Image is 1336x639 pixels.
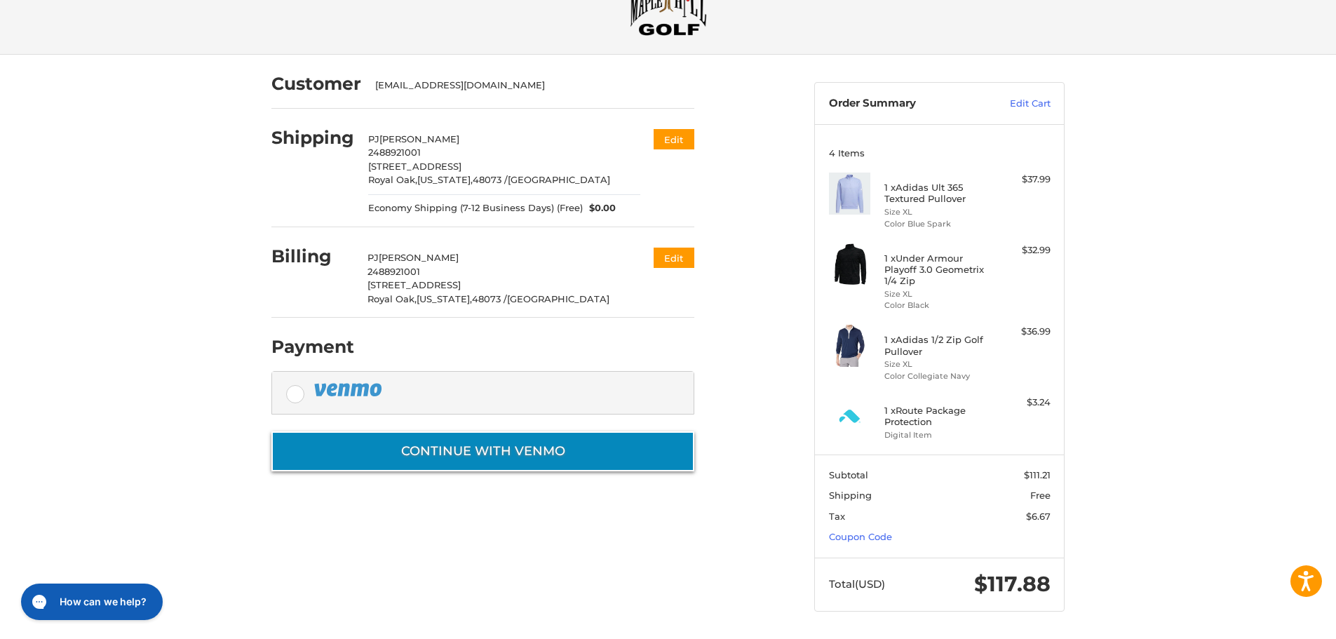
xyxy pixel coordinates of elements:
[367,279,461,290] span: [STREET_ADDRESS]
[313,381,385,398] img: PayPal icon
[14,579,167,625] iframe: Gorgias live chat messenger
[829,577,885,591] span: Total (USD)
[884,218,992,230] li: Color Blue Spark
[1026,511,1051,522] span: $6.67
[271,431,694,471] button: Continue with Venmo
[884,288,992,300] li: Size XL
[508,174,610,185] span: [GEOGRAPHIC_DATA]
[473,174,508,185] span: 48073 /
[884,405,992,428] h4: 1 x Route Package Protection
[884,300,992,311] li: Color Black
[829,469,868,480] span: Subtotal
[368,174,417,185] span: Royal Oak,
[884,182,992,205] h4: 1 x Adidas Ult 365 Textured Pullover
[995,396,1051,410] div: $3.24
[375,79,681,93] div: [EMAIL_ADDRESS][DOMAIN_NAME]
[472,293,507,304] span: 48073 /
[271,73,361,95] h2: Customer
[583,201,616,215] span: $0.00
[884,334,992,357] h4: 1 x Adidas 1/2 Zip Golf Pullover
[884,358,992,370] li: Size XL
[829,511,845,522] span: Tax
[271,245,353,267] h2: Billing
[368,161,461,172] span: [STREET_ADDRESS]
[379,133,459,144] span: [PERSON_NAME]
[829,97,980,111] h3: Order Summary
[829,531,892,542] a: Coupon Code
[974,571,1051,597] span: $117.88
[271,336,354,358] h2: Payment
[995,325,1051,339] div: $36.99
[367,293,417,304] span: Royal Oak,
[417,293,472,304] span: [US_STATE],
[980,97,1051,111] a: Edit Cart
[379,252,459,263] span: [PERSON_NAME]
[884,206,992,218] li: Size XL
[368,133,379,144] span: PJ
[829,147,1051,159] h3: 4 Items
[368,147,421,158] span: 2488921001
[1024,469,1051,480] span: $111.21
[654,248,694,268] button: Edit
[884,370,992,382] li: Color Collegiate Navy
[1030,490,1051,501] span: Free
[829,490,872,501] span: Shipping
[507,293,609,304] span: [GEOGRAPHIC_DATA]
[884,253,992,287] h4: 1 x Under Armour Playoff 3.0 Geometrix 1/4 Zip
[368,201,583,215] span: Economy Shipping (7-12 Business Days) (Free)
[417,174,473,185] span: [US_STATE],
[367,266,420,277] span: 2488921001
[995,173,1051,187] div: $37.99
[654,129,694,149] button: Edit
[271,127,354,149] h2: Shipping
[367,252,379,263] span: PJ
[884,429,992,441] li: Digital Item
[995,243,1051,257] div: $32.99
